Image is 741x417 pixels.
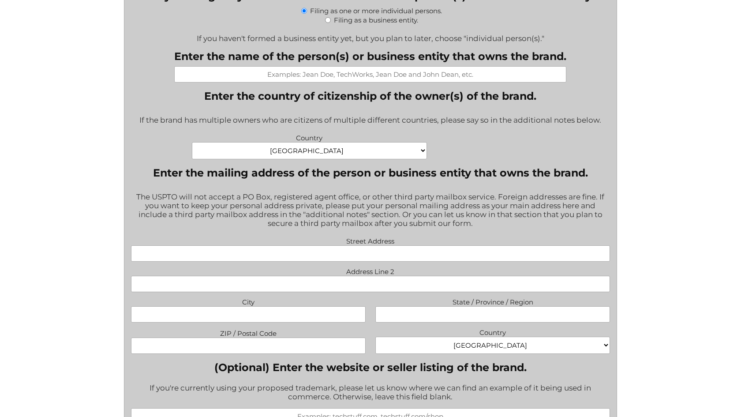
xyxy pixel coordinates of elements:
[174,50,566,63] label: Enter the name of the person(s) or business entity that owns the brand.
[153,166,588,179] legend: Enter the mailing address of the person or business entity that owns the brand.
[131,265,610,276] label: Address Line 2
[192,131,427,142] label: Country
[310,7,442,15] label: Filing as one or more individual persons.
[334,16,418,24] label: Filing as a business entity.
[204,90,536,102] legend: Enter the country of citizenship of the owner(s) of the brand.
[131,378,610,408] div: If you're currently using your proposed trademark, please let us know where we can find an exampl...
[131,361,610,374] label: (Optional) Enter the website or seller listing of the brand.
[375,326,610,337] label: Country
[131,235,610,245] label: Street Address
[131,187,610,235] div: The USPTO will not accept a PO Box, registered agent office, or other third party mailbox service...
[131,28,610,43] div: If you haven't formed a business entity yet, but you plan to later, choose "individual person(s)."
[174,66,566,83] input: Examples: Jean Doe, TechWorks, Jean Doe and John Dean, etc.
[131,296,366,306] label: City
[375,296,610,306] label: State / Province / Region
[131,110,610,131] div: If the brand has multiple owners who are citizens of multiple different countries, please say so ...
[131,327,366,338] label: ZIP / Postal Code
